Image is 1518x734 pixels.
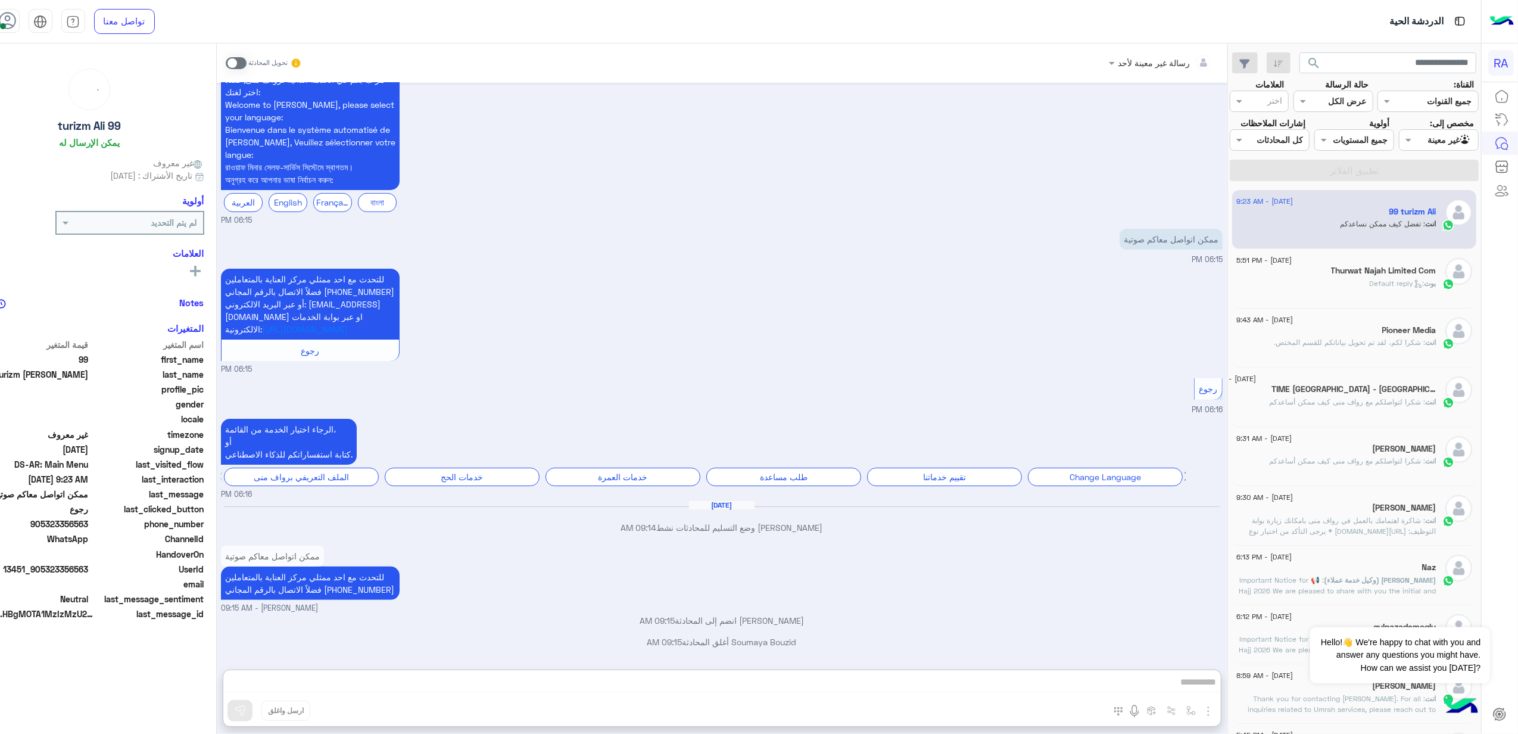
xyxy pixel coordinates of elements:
p: 10/9/2025, 6:15 PM [1120,229,1223,250]
span: [DATE] - 9:31 AM [1201,374,1257,384]
span: شكرا لكم، لقد تم تحويل بياناتكم للقسم المختص. [1274,338,1426,347]
span: رجوع [301,346,320,356]
h5: 99 turizm Ali [1389,207,1436,217]
label: حالة الرسالة [1325,78,1369,91]
h6: Notes [180,297,204,308]
h5: Ismail Saber [1373,503,1436,513]
span: تاريخ الأشتراك : [DATE] [110,169,192,182]
span: 06:15 PM [1192,255,1223,264]
span: 06:16 PM [1192,405,1223,414]
span: [DATE] - 6:12 PM [1237,611,1292,622]
h5: KAMIL HUSAIN [1373,681,1436,691]
img: tab [1452,14,1467,29]
div: الملف التعريفي برواف منى [224,468,379,486]
span: 09:15 AM [640,615,675,626]
div: خدمات الحج [385,468,540,486]
span: انت [1426,397,1436,406]
img: tab [33,15,47,29]
a: تواصل معنا [94,9,155,34]
span: [DATE] - 5:51 PM [1237,255,1292,266]
span: [DATE] - 8:59 AM [1237,670,1293,681]
div: বাংলা [358,193,397,212]
span: 06:15 PM [221,364,252,375]
img: WhatsApp [1442,693,1454,705]
button: تطبيق الفلاتر [1230,160,1479,181]
img: defaultAdmin.png [1445,377,1472,403]
p: 10/9/2025, 6:16 PM [221,419,357,465]
span: انت [1426,219,1436,228]
img: WhatsApp [1442,338,1454,350]
h5: TIME Ruba Hotel - Makkah فندق تايم ربا [1271,384,1436,394]
span: انت [1426,338,1436,347]
span: last_visited_flow [91,458,204,471]
span: email [91,578,204,590]
label: العلامات [1256,78,1285,91]
span: انت [1426,516,1436,525]
span: search [1307,56,1321,70]
span: للتحدث مع احد ممثلي مركز العناية بالمتعاملين فضلاً الاتصال بالرقم المجاني [PHONE_NUMBER] أو عبر ا... [225,274,394,334]
div: تقييم خدماتنا [867,468,1022,486]
div: طلب مساعدة [706,468,861,486]
button: search [1299,52,1329,78]
span: Hello!👋 We're happy to chat with you and answer any questions you might have. How can we assist y... [1310,627,1489,683]
button: ارسل واغلق [261,701,310,721]
span: [PERSON_NAME] - 09:15 AM [221,603,318,614]
img: WhatsApp [1442,278,1454,290]
img: WhatsApp [1442,219,1454,231]
h5: Joe [1373,444,1436,454]
h5: Pioneer Media [1382,325,1436,335]
span: 09:15 AM [647,637,682,647]
span: last_interaction [91,473,204,486]
span: تفضل كيف ممكن نساعدكم [1341,219,1426,228]
img: WhatsApp [1442,456,1454,468]
span: UserId [91,563,204,576]
span: signup_date [91,443,204,456]
span: شاكرة اهتمامك بالعمل في رواف منى بامكانك زيارة بوابة التوظيف: https://haj.rawafmina.sa/jobs * يرج... [1249,516,1436,546]
span: Thank you for contacting Rawaf Mina. For all inquiries related to Umrah services, please reach ou... [1248,694,1436,724]
p: 11/9/2025, 9:15 AM [221,546,324,567]
p: [PERSON_NAME] انضم إلى المحادثة [221,614,1223,627]
h6: [DATE] [689,501,755,509]
span: profile_pic [91,383,204,396]
span: [DATE] - 9:23 AM [1237,196,1293,207]
span: last_message_sentiment [91,593,204,605]
div: Français [313,193,352,212]
div: اختر [1267,94,1284,110]
img: WhatsApp [1442,575,1454,587]
span: last_name [91,368,204,381]
span: : Default reply [1370,279,1425,288]
img: hulul-logo.png [1441,686,1482,728]
div: loading... [72,72,107,107]
p: [PERSON_NAME] وضع التسليم للمحادثات نشط [221,521,1223,534]
img: defaultAdmin.png [1445,258,1472,285]
span: 06:15 PM [221,215,252,226]
img: defaultAdmin.png [1445,436,1472,463]
span: [DATE] - 9:31 AM [1237,433,1292,444]
img: defaultAdmin.png [1445,199,1472,226]
span: 09:14 AM [621,522,657,533]
img: defaultAdmin.png [1445,318,1472,344]
h6: المتغيرات [168,323,204,334]
span: timezone [91,428,204,441]
p: 10/9/2025, 6:15 PM [221,269,400,340]
span: اسم المتغير [91,338,204,351]
h6: يمكن الإرسال له [59,137,120,148]
p: 11/9/2025, 9:15 AM [221,567,400,600]
p: 10/9/2025, 6:15 PM [221,69,400,190]
p: الدردشة الحية [1389,14,1444,30]
span: locale [91,413,204,425]
span: [DATE] - 9:43 AM [1237,315,1293,325]
div: خدمات العمرة [546,468,700,486]
img: tab [66,15,80,29]
span: HandoverOn [91,548,204,561]
small: تحويل المحادثة [248,58,288,68]
h5: Naz [1422,562,1436,573]
span: first_name [91,353,204,366]
span: 06:16 PM [221,489,252,500]
span: last_clicked_button [91,503,204,515]
img: WhatsApp [1442,397,1454,409]
span: شكرا لتواصلكم مع رواف منى كيف ممكن أساعدكم [1270,456,1426,465]
span: انت [1426,456,1436,465]
span: last_message_id [96,608,204,620]
label: القناة: [1454,78,1474,91]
